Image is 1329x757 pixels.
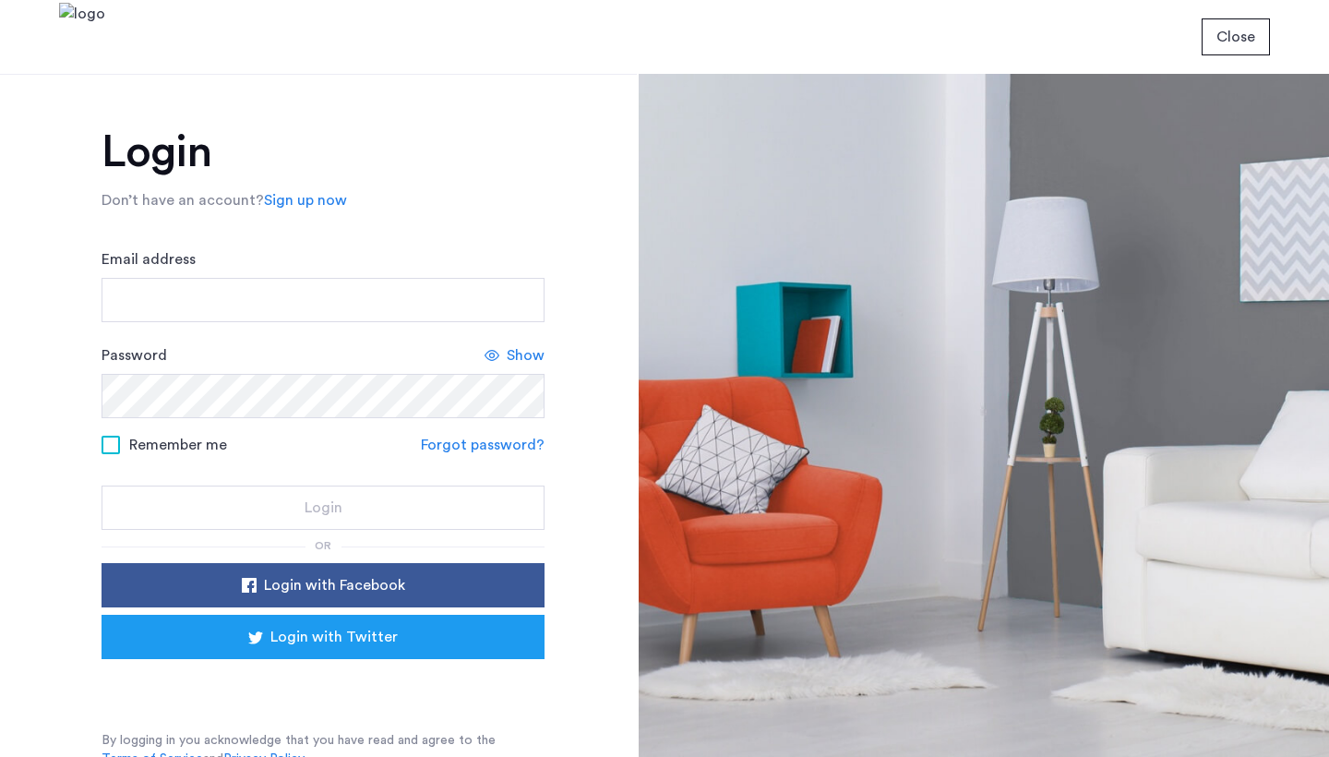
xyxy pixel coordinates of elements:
span: Login with Facebook [264,574,405,596]
span: Show [507,344,545,366]
span: Close [1216,26,1255,48]
img: logo [59,3,105,72]
span: Login [305,497,342,519]
a: Forgot password? [421,434,545,456]
h1: Login [102,130,545,174]
label: Email address [102,248,196,270]
span: or [315,540,331,551]
button: button [1202,18,1270,55]
button: button [102,563,545,607]
span: Login with Twitter [270,626,398,648]
button: button [102,615,545,659]
span: Remember me [129,434,227,456]
a: Sign up now [264,189,347,211]
label: Password [102,344,167,366]
span: Don’t have an account? [102,193,264,208]
button: button [102,486,545,530]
